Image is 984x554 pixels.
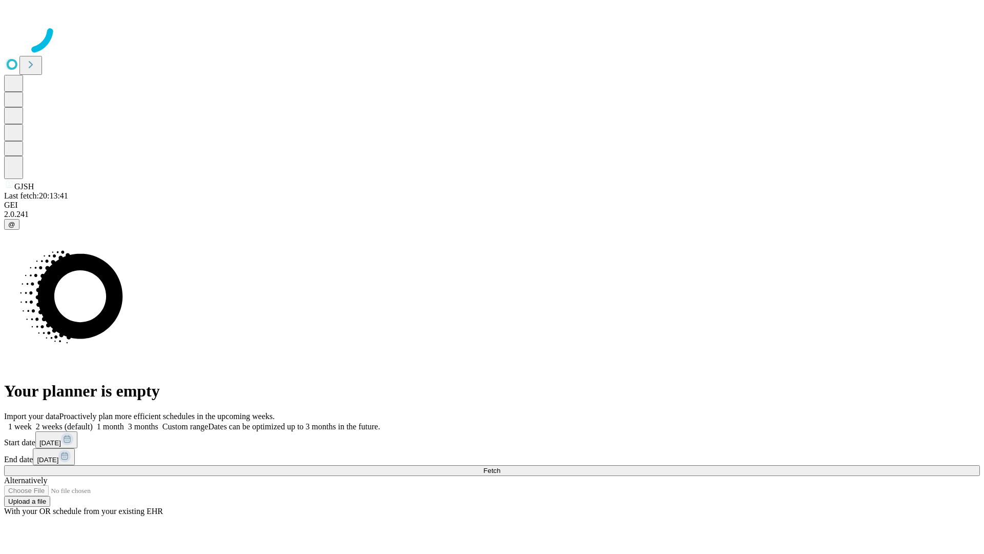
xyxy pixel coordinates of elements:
[39,439,61,447] span: [DATE]
[162,422,208,431] span: Custom range
[208,422,380,431] span: Dates can be optimized up to 3 months in the future.
[4,476,47,485] span: Alternatively
[36,422,93,431] span: 2 weeks (default)
[33,448,75,465] button: [DATE]
[4,507,163,516] span: With your OR schedule from your existing EHR
[14,182,34,191] span: GJSH
[37,456,58,464] span: [DATE]
[483,467,500,474] span: Fetch
[4,210,980,219] div: 2.0.241
[4,191,68,200] span: Last fetch: 20:13:41
[4,465,980,476] button: Fetch
[4,412,59,421] span: Import your data
[4,219,19,230] button: @
[97,422,124,431] span: 1 month
[4,382,980,401] h1: Your planner is empty
[59,412,275,421] span: Proactively plan more efficient schedules in the upcoming weeks.
[8,422,32,431] span: 1 week
[35,431,77,448] button: [DATE]
[8,221,15,228] span: @
[4,201,980,210] div: GEI
[4,448,980,465] div: End date
[4,496,50,507] button: Upload a file
[128,422,158,431] span: 3 months
[4,431,980,448] div: Start date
